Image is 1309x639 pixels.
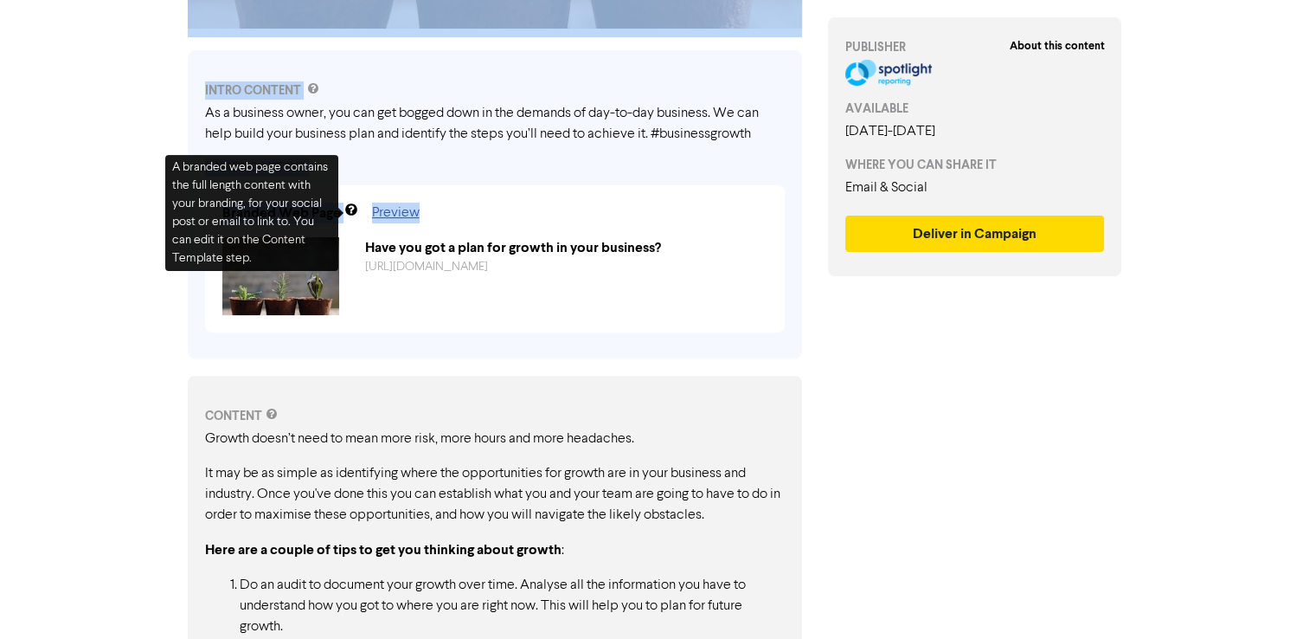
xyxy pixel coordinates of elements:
div: CONTENT [205,407,785,425]
div: INTRO CONTENT [205,81,785,100]
p: : [205,539,785,561]
div: [DATE] - [DATE] [845,121,1105,142]
strong: Here are a couple of tips to get you thinking about growth [205,541,561,558]
div: WHERE YOU CAN SHARE IT [845,156,1105,174]
div: A branded web page contains the full length content with your branding, for your social post or e... [165,155,338,271]
div: https://public2.bomamarketing.com/cp/6a1HZXtJFnJQQnPEIgau9A?sa=yNRPHmF1 [352,258,780,276]
p: Do an audit to document your growth over time. Analyse all the information you have to understand... [240,575,785,637]
div: LINKED CONTENT [205,158,785,177]
p: It may be as simple as identifying where the opportunities for growth are in your business and in... [205,463,785,526]
p: Growth doesn’t need to mean more risk, more hours and more headaches. [205,429,785,449]
div: AVAILABLE [845,100,1105,118]
button: Deliver in Campaign [845,216,1105,252]
strong: About this content [1009,39,1104,53]
div: PUBLISHER [845,38,1105,56]
iframe: Chat Widget [1222,556,1309,639]
a: Preview [372,206,420,220]
div: Email & Social [845,177,1105,198]
a: [URL][DOMAIN_NAME] [365,261,488,273]
div: As a business owner, you can get bogged down in the demands of day-to-day business. We can help b... [205,103,785,145]
div: Have you got a plan for growth in your business? [352,237,780,258]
